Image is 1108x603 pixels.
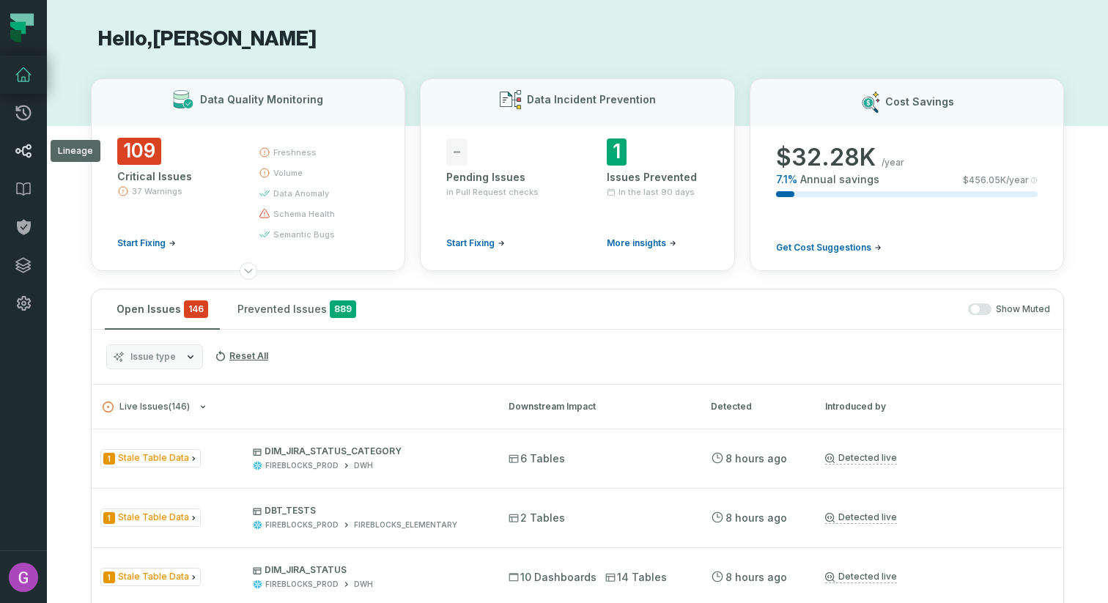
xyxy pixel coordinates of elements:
[91,78,405,271] button: Data Quality Monitoring109Critical Issues37 WarningsStart Fixingfreshnessvolumedata anomalyschema...
[800,172,879,187] span: Annual savings
[117,138,161,165] span: 109
[446,237,505,249] a: Start Fixing
[105,289,220,329] button: Open Issues
[374,303,1050,316] div: Show Muted
[117,169,232,184] div: Critical Issues
[9,563,38,592] img: avatar of Guy Abramov
[209,344,274,368] button: Reset All
[117,237,176,249] a: Start Fixing
[825,452,897,465] a: Detected live
[265,579,339,590] div: FIREBLOCKS_PROD
[446,170,548,185] div: Pending Issues
[725,571,787,583] relative-time: Aug 24, 2025, 8:43 AM GMT+3
[509,451,565,466] span: 6 Tables
[273,167,303,179] span: volume
[273,188,329,199] span: data anomaly
[607,237,666,249] span: More insights
[51,140,100,162] div: Lineage
[776,242,882,254] a: Get Cost Suggestions
[265,519,339,530] div: FIREBLOCKS_PROD
[103,571,115,583] span: Severity
[253,564,481,576] p: DIM_JIRA_STATUS
[509,570,597,585] span: 10 Dashboards
[776,143,876,172] span: $ 32.28K
[103,512,115,524] span: Severity
[446,186,539,198] span: in Pull Request checks
[509,511,565,525] span: 2 Tables
[117,237,166,249] span: Start Fixing
[103,453,115,465] span: Severity
[711,400,799,413] div: Detected
[607,170,709,185] div: Issues Prevented
[446,237,495,249] span: Start Fixing
[825,571,897,583] a: Detected live
[963,174,1029,186] span: $ 456.05K /year
[605,570,667,585] span: 14 Tables
[265,460,339,471] div: FIREBLOCKS_PROD
[354,519,457,530] div: FIREBLOCKS_ELEMENTARY
[130,351,176,363] span: Issue type
[100,508,201,527] span: Issue Type
[825,400,1052,413] div: Introduced by
[776,172,797,187] span: 7.1 %
[527,92,656,107] h3: Data Incident Prevention
[106,344,203,369] button: Issue type
[509,400,684,413] div: Downstream Impact
[184,300,208,318] span: critical issues and errors combined
[882,157,904,169] span: /year
[330,300,356,318] span: 889
[420,78,734,271] button: Data Incident Prevention-Pending Issuesin Pull Request checksStart Fixing1Issues PreventedIn the ...
[446,138,468,166] span: -
[273,229,335,240] span: semantic bugs
[725,511,787,524] relative-time: Aug 24, 2025, 8:43 AM GMT+3
[354,460,373,471] div: DWH
[253,505,481,517] p: DBT_TESTS
[200,92,323,107] h3: Data Quality Monitoring
[273,208,335,220] span: schema health
[885,95,954,109] h3: Cost Savings
[273,147,317,158] span: freshness
[607,237,676,249] a: More insights
[725,452,787,465] relative-time: Aug 24, 2025, 8:43 AM GMT+3
[618,186,695,198] span: In the last 90 days
[776,242,871,254] span: Get Cost Suggestions
[354,579,373,590] div: DWH
[100,449,201,467] span: Issue Type
[100,568,201,586] span: Issue Type
[607,138,627,166] span: 1
[103,402,190,413] span: Live Issues ( 146 )
[91,26,1064,52] h1: Hello, [PERSON_NAME]
[132,185,182,197] span: 37 Warnings
[103,402,482,413] button: Live Issues(146)
[253,445,481,457] p: DIM_JIRA_STATUS_CATEGORY
[750,78,1064,271] button: Cost Savings$32.28K/year7.1%Annual savings$456.05K/yearGet Cost Suggestions
[825,511,897,524] a: Detected live
[226,289,368,329] button: Prevented Issues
